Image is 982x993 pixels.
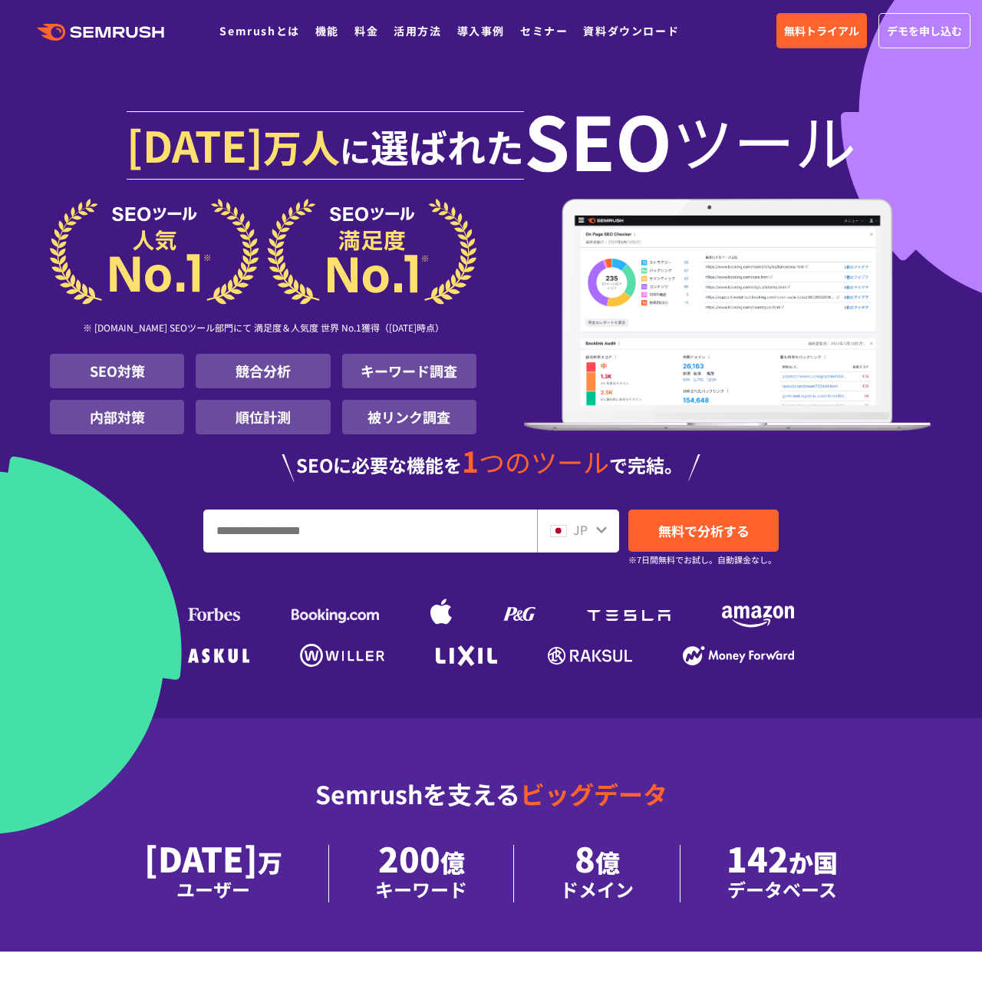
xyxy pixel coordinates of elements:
[514,845,680,902] li: 8
[887,22,962,39] span: デモを申し込む
[394,23,441,38] a: 活用方法
[440,844,465,879] span: 億
[196,354,330,388] li: 競合分析
[342,400,476,434] li: 被リンク調査
[784,22,859,39] span: 無料トライアル
[50,354,184,388] li: SEO対策
[583,23,679,38] a: 資料ダウンロード
[196,400,330,434] li: 順位計測
[50,305,476,354] div: ※ [DOMAIN_NAME] SEOツール部門にて 満足度＆人気度 世界 No.1獲得（[DATE]時点）
[727,876,838,902] div: データベース
[479,443,609,480] span: つのツール
[524,109,672,170] span: SEO
[50,400,184,434] li: 内部対策
[340,127,371,172] span: に
[595,844,620,879] span: 億
[609,451,683,478] span: で完結。
[672,109,856,170] span: ツール
[520,23,568,38] a: セミナー
[789,844,838,879] span: か国
[776,13,867,48] a: 無料トライアル
[50,767,932,845] div: Semrushを支える
[560,876,634,902] div: ドメイン
[658,521,750,540] span: 無料で分析する
[520,776,667,811] span: ビッグデータ
[263,118,340,173] span: 万人
[219,23,299,38] a: Semrushとは
[329,845,514,902] li: 200
[878,13,970,48] a: デモを申し込む
[371,118,524,173] span: 選ばれた
[680,845,884,902] li: 142
[50,447,932,482] div: SEOに必要な機能を
[354,23,378,38] a: 料金
[204,510,536,552] input: URL、キーワードを入力してください
[462,440,479,481] span: 1
[375,876,467,902] div: キーワード
[127,114,263,175] span: [DATE]
[342,354,476,388] li: キーワード調査
[315,23,339,38] a: 機能
[457,23,505,38] a: 導入事例
[628,510,779,552] a: 無料で分析する
[628,553,776,567] small: ※7日間無料でお試し。自動課金なし。
[573,520,588,539] span: JP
